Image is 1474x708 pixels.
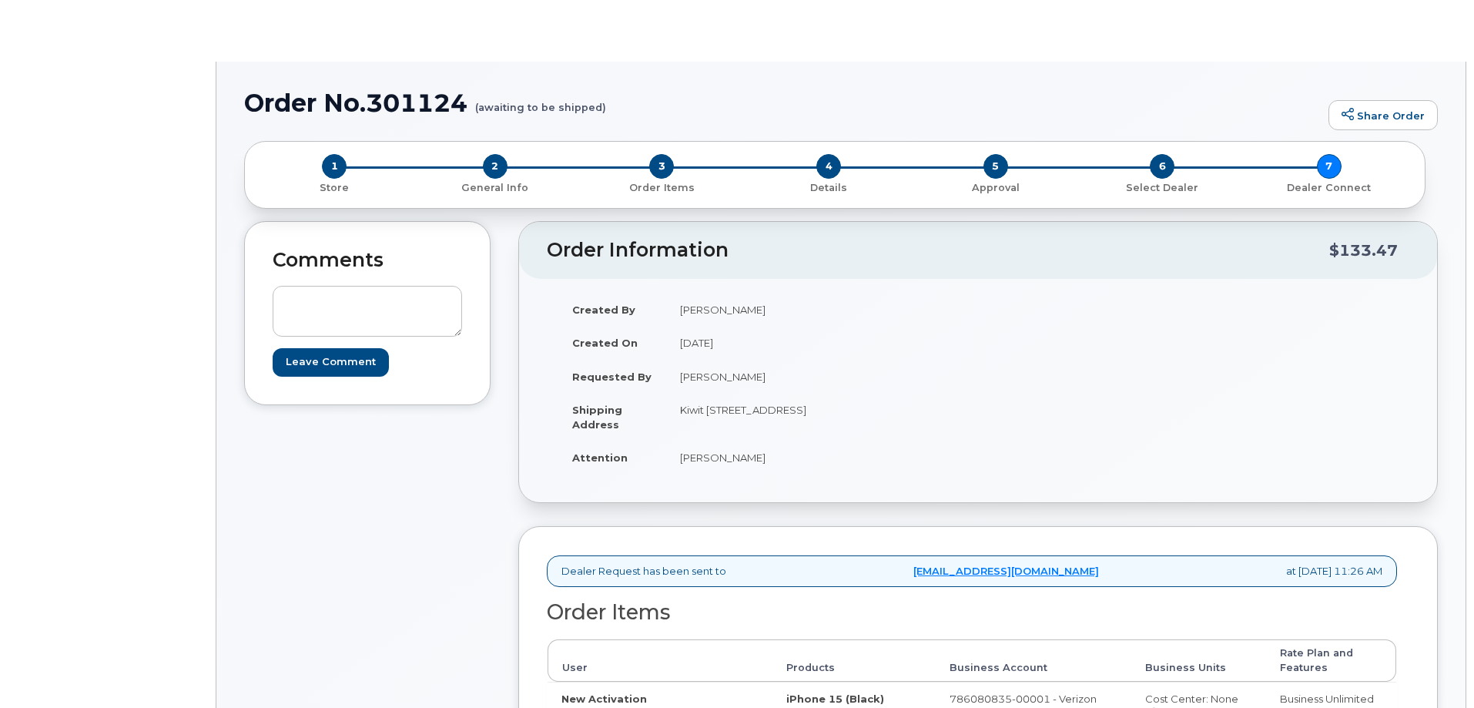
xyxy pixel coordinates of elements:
[322,154,347,179] span: 1
[273,348,389,377] input: Leave Comment
[912,179,1079,195] a: 5 Approval
[752,181,906,195] p: Details
[257,179,412,195] a: 1 Store
[666,326,966,360] td: [DATE]
[666,441,966,475] td: [PERSON_NAME]
[548,639,772,682] th: User
[649,154,674,179] span: 3
[572,304,635,316] strong: Created By
[572,337,638,349] strong: Created On
[1131,639,1266,682] th: Business Units
[1085,181,1240,195] p: Select Dealer
[418,181,573,195] p: General Info
[547,601,1397,624] h2: Order Items
[572,404,622,431] strong: Shipping Address
[475,89,606,113] small: (awaiting to be shipped)
[983,154,1008,179] span: 5
[1266,639,1396,682] th: Rate Plan and Features
[772,639,936,682] th: Products
[1329,236,1398,265] div: $133.47
[585,181,739,195] p: Order Items
[666,393,966,441] td: Kiwit [STREET_ADDRESS]
[816,154,841,179] span: 4
[547,555,1397,587] div: Dealer Request has been sent to at [DATE] 11:26 AM
[666,293,966,327] td: [PERSON_NAME]
[483,154,508,179] span: 2
[561,693,647,705] strong: New Activation
[547,240,1329,261] h2: Order Information
[666,360,966,394] td: [PERSON_NAME]
[572,451,628,464] strong: Attention
[745,179,913,195] a: 4 Details
[918,181,1073,195] p: Approval
[578,179,745,195] a: 3 Order Items
[936,639,1131,682] th: Business Account
[263,181,406,195] p: Store
[412,179,579,195] a: 2 General Info
[572,371,652,383] strong: Requested By
[244,89,1321,116] h1: Order No.301124
[1328,100,1438,131] a: Share Order
[273,250,462,271] h2: Comments
[913,564,1099,579] a: [EMAIL_ADDRESS][DOMAIN_NAME]
[1150,154,1174,179] span: 6
[1079,179,1246,195] a: 6 Select Dealer
[786,693,884,705] strong: iPhone 15 (Black)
